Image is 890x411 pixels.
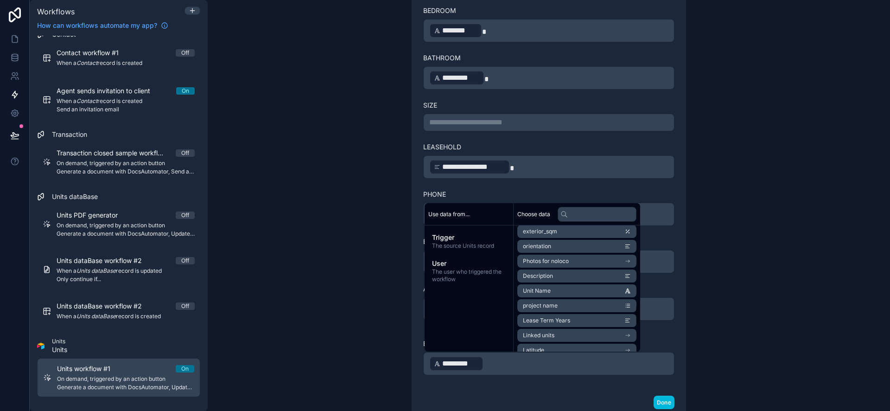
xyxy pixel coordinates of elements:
label: Enter the file name you want to save the document as [423,339,674,348]
label: Phone [423,190,446,199]
a: How can workflows automate my app? [33,21,172,30]
span: The user who triggered the workflow [432,268,506,283]
label: Address [423,284,453,294]
label: Size [423,101,437,110]
label: Leasehold [423,142,461,152]
label: Bathroom [423,53,461,63]
span: Choose data [517,211,550,218]
span: Trigger [432,233,506,242]
span: Use data from... [428,211,470,218]
span: How can workflows automate my app? [37,21,157,30]
span: User [432,259,506,268]
div: scrollable content [425,225,513,290]
label: Bedroom [423,6,456,15]
label: Email [423,237,443,246]
button: Done [654,396,674,409]
span: The source Units record [432,242,506,250]
span: Workflows [37,7,75,16]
